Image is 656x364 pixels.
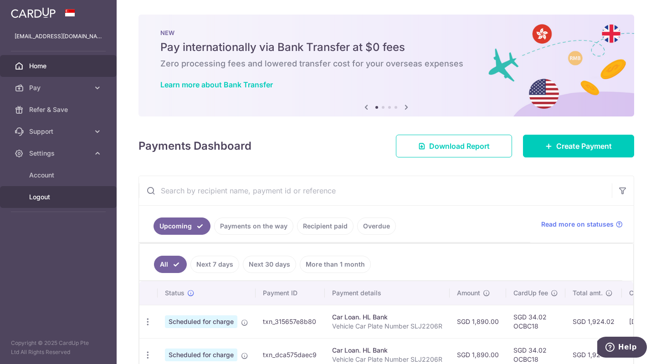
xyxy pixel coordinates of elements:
[190,256,239,273] a: Next 7 days
[139,176,612,205] input: Search by recipient name, payment id or reference
[573,288,603,298] span: Total amt.
[214,217,293,235] a: Payments on the way
[29,105,89,114] span: Refer & Save
[29,127,89,136] span: Support
[332,346,442,355] div: Car Loan. HL Bank
[565,305,622,338] td: SGD 1,924.02
[11,7,56,18] img: CardUp
[138,138,251,154] h4: Payments Dashboard
[556,141,612,152] span: Create Payment
[513,288,548,298] span: CardUp fee
[332,355,442,364] p: Vehicle Car Plate Number SLJ2206R
[396,135,512,157] a: Download Report
[541,220,623,229] a: Read more on statuses
[357,217,396,235] a: Overdue
[506,305,565,338] td: SGD 34.02 OCBC18
[256,281,325,305] th: Payment ID
[300,256,371,273] a: More than 1 month
[29,61,89,71] span: Home
[154,217,210,235] a: Upcoming
[29,149,89,158] span: Settings
[297,217,354,235] a: Recipient paid
[523,135,634,157] a: Create Payment
[256,305,325,338] td: txn_315657e8b80
[160,80,273,89] a: Learn more about Bank Transfer
[243,256,296,273] a: Next 30 days
[160,58,612,69] h6: Zero processing fees and lowered transfer cost for your overseas expenses
[450,305,506,338] td: SGD 1,890.00
[160,29,612,36] p: NEW
[429,141,490,152] span: Download Report
[332,313,442,322] div: Car Loan. HL Bank
[29,171,89,180] span: Account
[597,337,647,359] iframe: Opens a widget where you can find more information
[165,315,237,328] span: Scheduled for charge
[160,40,612,55] h5: Pay internationally via Bank Transfer at $0 fees
[154,256,187,273] a: All
[29,83,89,92] span: Pay
[29,192,89,202] span: Logout
[165,288,184,298] span: Status
[541,220,614,229] span: Read more on statuses
[15,32,102,41] p: [EMAIL_ADDRESS][DOMAIN_NAME]
[138,15,634,116] img: Bank transfer banner
[325,281,450,305] th: Payment details
[165,349,237,361] span: Scheduled for charge
[332,322,442,331] p: Vehicle Car Plate Number SLJ2206R
[457,288,480,298] span: Amount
